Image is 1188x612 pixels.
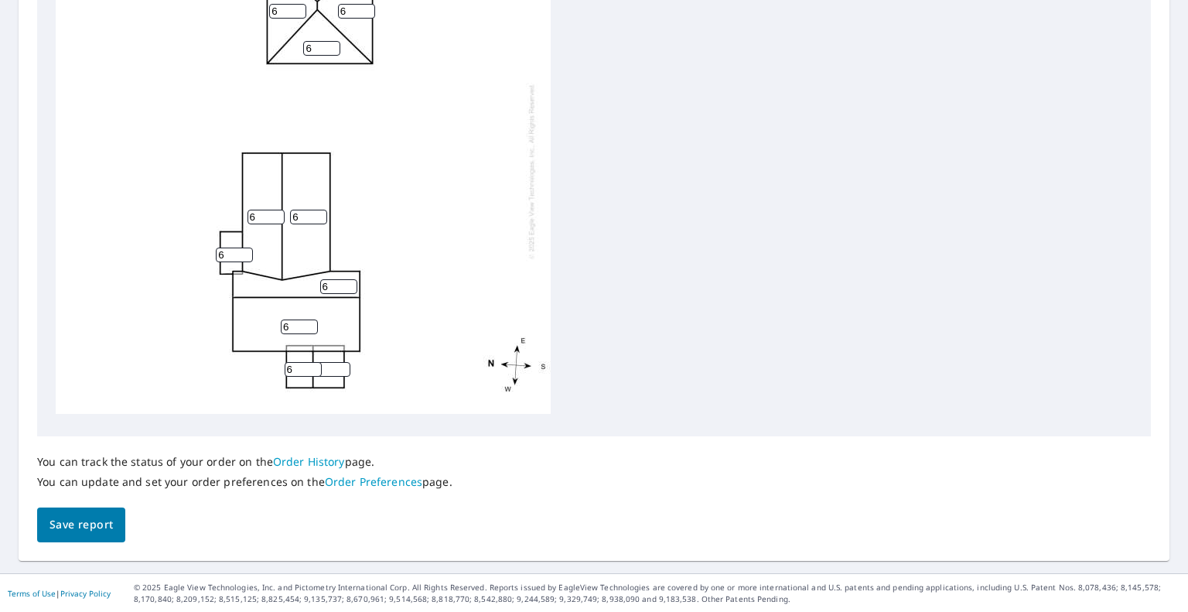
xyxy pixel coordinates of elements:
a: Order Preferences [325,474,422,489]
p: © 2025 Eagle View Technologies, Inc. and Pictometry International Corp. All Rights Reserved. Repo... [134,582,1180,605]
a: Privacy Policy [60,588,111,599]
p: You can track the status of your order on the page. [37,455,452,469]
p: | [8,589,111,598]
button: Save report [37,508,125,542]
p: You can update and set your order preferences on the page. [37,475,452,489]
a: Terms of Use [8,588,56,599]
a: Order History [273,454,345,469]
span: Save report [49,515,113,535]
